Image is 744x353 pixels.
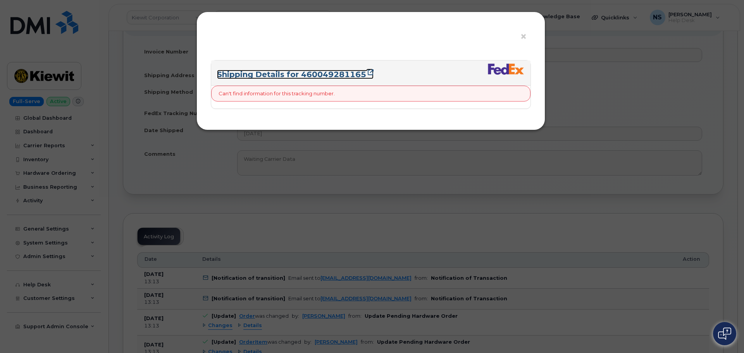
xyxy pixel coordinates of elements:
[487,63,525,75] img: fedex-bc01427081be8802e1fb5a1adb1132915e58a0589d7a9405a0dcbe1127be6add.png
[219,90,335,97] p: Can't find information for this tracking number.
[520,31,531,43] button: ×
[520,29,527,44] span: ×
[718,327,731,340] img: Open chat
[217,70,374,79] a: Shipping Details for 460049281165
